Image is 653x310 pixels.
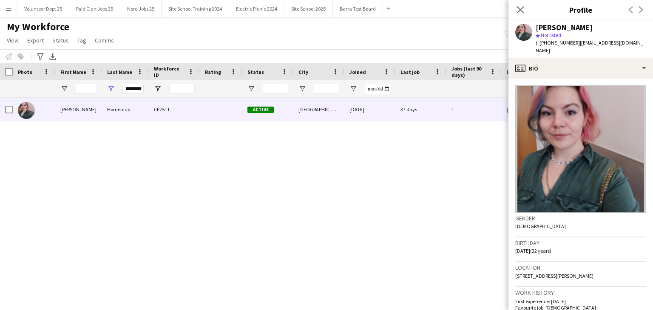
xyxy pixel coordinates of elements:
span: Not rated [541,32,561,38]
button: Volunteer Dept 25 [17,0,69,17]
a: Status [49,35,72,46]
img: Robyn Homeniuk [18,102,35,119]
button: Open Filter Menu [507,85,514,93]
span: Jobs (last 90 days) [451,65,486,78]
h3: Profile [508,4,653,15]
div: [DATE] [344,98,395,121]
span: Export [27,37,44,44]
h3: Work history [515,289,646,296]
span: | [EMAIL_ADDRESS][DOMAIN_NAME] [536,39,643,54]
h3: Location [515,264,646,271]
input: City Filter Input [314,84,339,94]
span: t. [PHONE_NUMBER] [536,39,580,46]
button: Nord Jobs 25 [120,0,162,17]
a: Export [24,35,47,46]
div: Bio [508,58,653,79]
div: [PERSON_NAME] [536,24,593,31]
span: Status [247,69,264,75]
button: Site School 2025 [284,0,333,17]
span: My Workforce [7,20,69,33]
div: 37 days [395,98,446,121]
span: Workforce ID [154,65,185,78]
input: Last Name Filter Input [122,84,144,94]
span: Last Name [107,69,132,75]
span: [DATE] (32 years) [515,248,551,254]
span: Comms [95,37,114,44]
button: Open Filter Menu [349,85,357,93]
h3: Gender [515,214,646,222]
button: Paid Clan Jobs 25 [69,0,120,17]
a: View [3,35,22,46]
span: Email [507,69,520,75]
app-action-btn: Export XLSX [48,51,58,62]
div: 1 [446,98,502,121]
span: Last job [400,69,420,75]
span: [STREET_ADDRESS][PERSON_NAME] [515,273,593,279]
span: Photo [18,69,32,75]
span: Active [247,107,274,113]
p: First experience: [DATE] [515,298,646,304]
img: Crew avatar or photo [515,85,646,213]
div: CE2511 [149,98,200,121]
div: [GEOGRAPHIC_DATA] [293,98,344,121]
span: First Name [60,69,86,75]
input: First Name Filter Input [76,84,97,94]
button: Electric Picnic 2024 [229,0,284,17]
button: Site School Training 2024 [162,0,229,17]
input: Status Filter Input [263,84,288,94]
span: Tag [77,37,86,44]
button: Open Filter Menu [154,85,162,93]
span: View [7,37,19,44]
div: [PERSON_NAME] [55,98,102,121]
span: Joined [349,69,366,75]
button: Open Filter Menu [247,85,255,93]
button: Open Filter Menu [298,85,306,93]
span: City [298,69,308,75]
button: Open Filter Menu [107,85,115,93]
button: Open Filter Menu [60,85,68,93]
button: Barra Test Board [333,0,383,17]
span: Rating [205,69,221,75]
a: Comms [91,35,117,46]
a: Tag [74,35,90,46]
div: Homeniuk [102,98,149,121]
input: Joined Filter Input [365,84,390,94]
input: Workforce ID Filter Input [169,84,195,94]
span: [DEMOGRAPHIC_DATA] [515,223,566,229]
h3: Birthday [515,239,646,247]
app-action-btn: Advanced filters [35,51,45,62]
span: Status [52,37,69,44]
